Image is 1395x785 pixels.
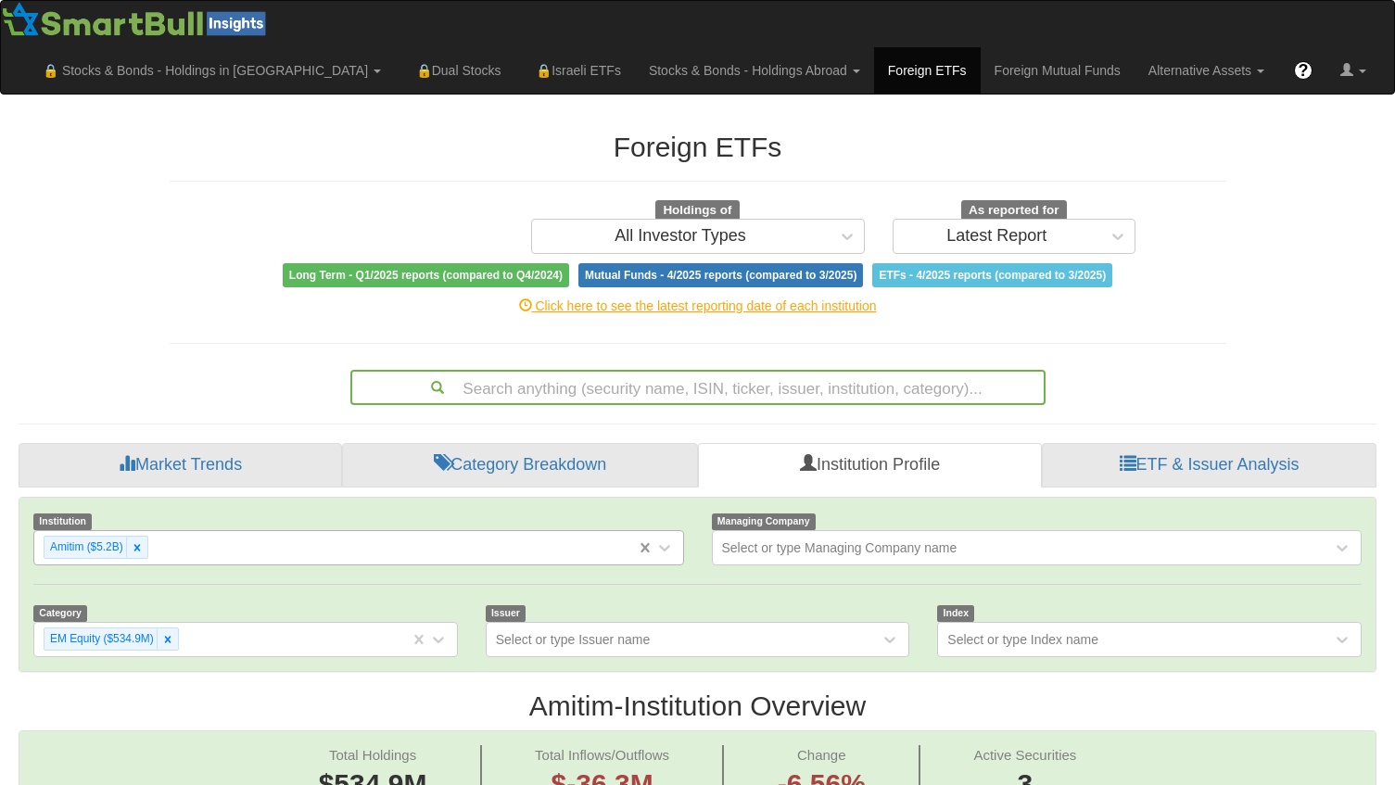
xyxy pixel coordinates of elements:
div: Select or type Issuer name [496,630,651,649]
span: Index [937,605,974,621]
a: 🔒 Stocks & Bonds - Holdings in [GEOGRAPHIC_DATA] [29,47,395,94]
span: Category [33,605,87,621]
span: ? [1299,61,1309,80]
div: Select or type Index name [947,630,1098,649]
img: Smartbull [1,1,273,38]
a: Market Trends [19,443,342,487]
div: All Investor Types [615,227,746,246]
span: Managing Company [712,513,816,529]
a: ETF & Issuer Analysis [1042,443,1376,487]
div: Latest Report [946,227,1046,246]
span: Total Inflows/Outflows [535,747,669,763]
a: Stocks & Bonds - Holdings Abroad [635,47,874,94]
span: Institution [33,513,92,529]
div: Amitim ($5.2B) [44,537,126,558]
div: Search anything (security name, ISIN, ticker, issuer, institution, category)... [352,372,1044,403]
span: Long Term - Q1/2025 reports (compared to Q4/2024) [283,263,569,287]
span: Total Holdings [329,747,416,763]
a: 🔒Dual Stocks [395,47,514,94]
h2: Foreign ETFs [170,132,1226,162]
a: ? [1280,47,1326,94]
div: Click here to see the latest reporting date of each institution [156,297,1240,315]
div: Select or type Managing Company name [722,538,957,557]
span: Change [797,747,846,763]
a: 🔒Israeli ETFs [514,47,634,94]
a: Foreign Mutual Funds [981,47,1135,94]
span: Holdings of [655,200,739,221]
a: Category Breakdown [342,443,698,487]
span: As reported for [961,200,1067,221]
span: Active Securities [973,747,1076,763]
span: Mutual Funds - 4/2025 reports (compared to 3/2025) [578,263,863,287]
h2: Amitim - Institution Overview [19,690,1376,721]
a: Foreign ETFs [874,47,981,94]
span: Issuer [486,605,526,621]
div: EM Equity ($534.9M) [44,628,157,650]
a: Institution Profile [698,443,1042,487]
a: Alternative Assets [1135,47,1278,94]
span: ETFs - 4/2025 reports (compared to 3/2025) [872,263,1112,287]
